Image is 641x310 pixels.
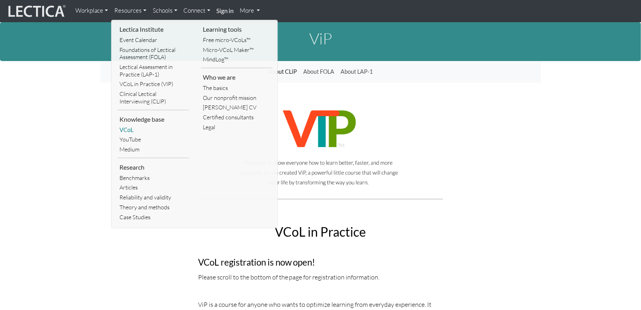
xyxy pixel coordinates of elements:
a: Legal [201,122,272,132]
h6: Please scroll to the bottom of the page for registration information. [198,274,443,281]
img: Ad image [198,101,443,193]
a: Event Calendar [117,35,189,45]
li: Knowledge base [117,113,189,125]
img: lecticalive [6,4,66,19]
a: About CLiP [265,64,300,79]
li: Lectica Institute [117,23,189,35]
a: Our nonprofit mission [201,93,272,103]
strong: Sign in [217,7,234,14]
a: About LAP-1 [337,64,376,79]
a: Connect [181,3,214,19]
h2: VCoL in Practice [198,225,443,239]
a: Lectical Assessment in Practice (LAP-1) [117,62,189,79]
a: Foundations of Lectical Assessment (FOLA) [117,45,189,62]
a: Reliability and validity [117,193,189,203]
a: Case Studies [117,212,189,222]
a: Certified consultants [201,113,272,122]
a: VCoL [117,125,189,135]
a: Clinical Lectical Interviewing (CLIP) [117,89,189,106]
a: [PERSON_NAME] CV [201,103,272,113]
a: Micro-VCoL Maker™ [201,45,272,55]
a: About FOLA [300,64,337,79]
a: The basics [201,83,272,93]
a: Sign in [214,3,237,19]
a: Benchmarks [117,173,189,183]
a: Free micro-VCoLs™ [201,35,272,45]
a: More [237,3,264,19]
a: YouTube [117,135,189,145]
li: Who we are [201,71,272,83]
li: Research [117,161,189,173]
a: Resources [111,3,150,19]
h3: VCoL registration is now open! [198,258,443,268]
a: Theory and methods [117,203,189,212]
li: Learning tools [201,23,272,35]
a: Articles [117,183,189,193]
a: VCoL in Practice (VIP) [117,79,189,89]
a: Schools [150,3,181,19]
h1: ViP [100,30,541,47]
a: MindLog™ [201,55,272,65]
a: Workplace [72,3,111,19]
a: Medium [117,145,189,155]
